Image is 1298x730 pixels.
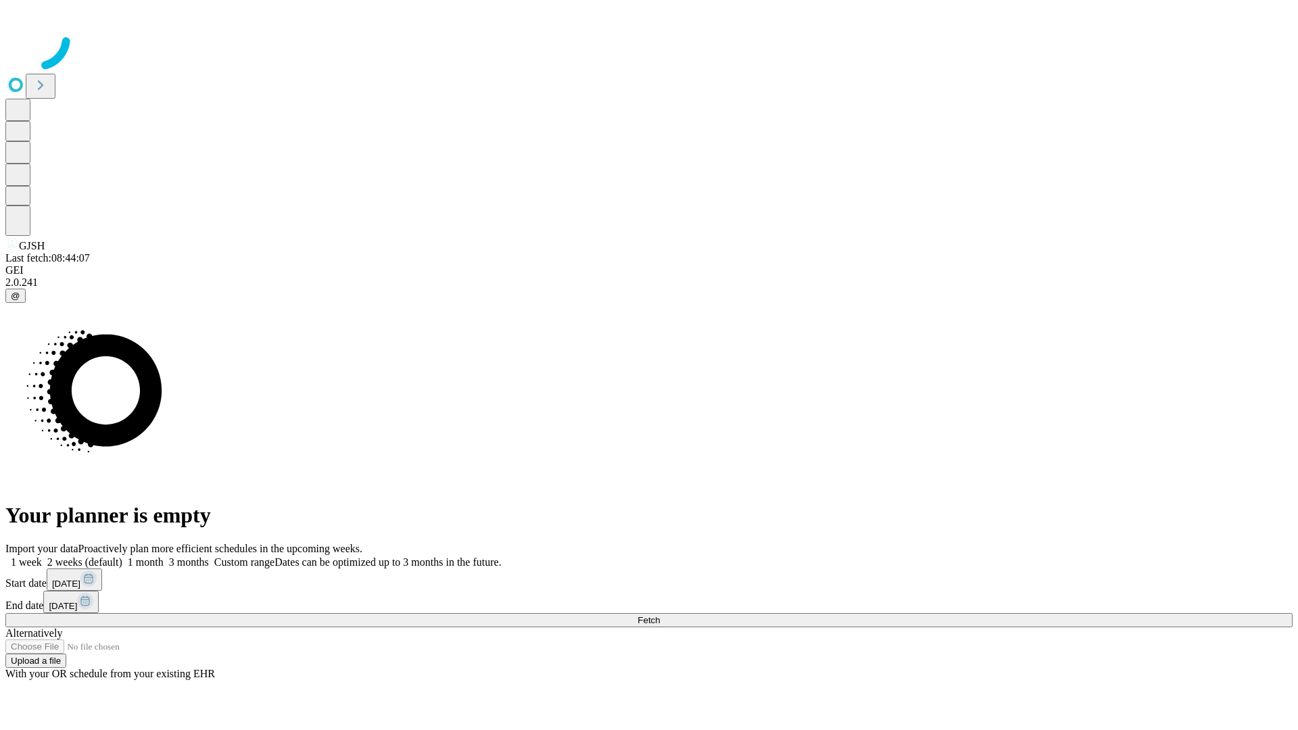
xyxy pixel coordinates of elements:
[47,556,122,568] span: 2 weeks (default)
[5,591,1293,613] div: End date
[5,627,62,639] span: Alternatively
[5,543,78,554] span: Import your data
[274,556,501,568] span: Dates can be optimized up to 3 months in the future.
[78,543,362,554] span: Proactively plan more efficient schedules in the upcoming weeks.
[43,591,99,613] button: [DATE]
[11,291,20,301] span: @
[128,556,164,568] span: 1 month
[638,615,660,625] span: Fetch
[5,289,26,303] button: @
[5,568,1293,591] div: Start date
[5,503,1293,528] h1: Your planner is empty
[5,264,1293,276] div: GEI
[5,668,215,679] span: With your OR schedule from your existing EHR
[47,568,102,591] button: [DATE]
[5,276,1293,289] div: 2.0.241
[5,252,90,264] span: Last fetch: 08:44:07
[169,556,209,568] span: 3 months
[214,556,274,568] span: Custom range
[5,613,1293,627] button: Fetch
[49,601,77,611] span: [DATE]
[11,556,42,568] span: 1 week
[52,579,80,589] span: [DATE]
[5,654,66,668] button: Upload a file
[19,240,45,251] span: GJSH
